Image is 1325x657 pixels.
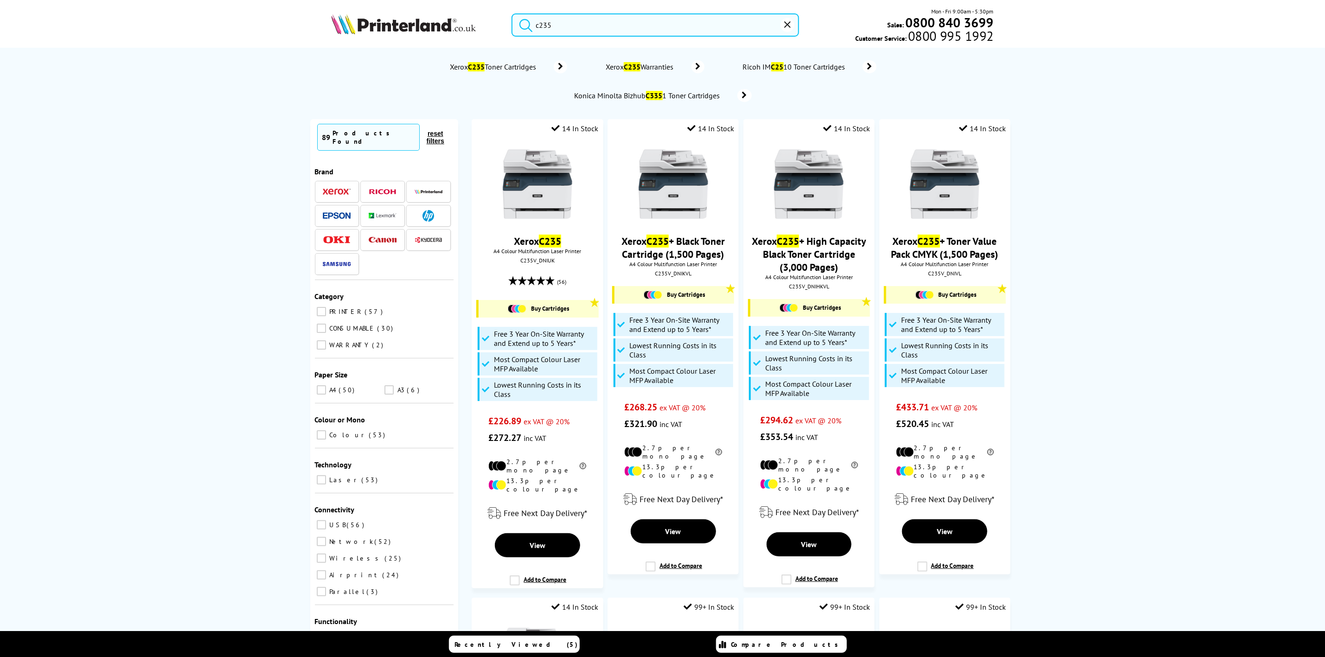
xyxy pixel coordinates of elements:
span: ex VAT @ 20% [931,403,977,412]
span: 57 [365,307,385,316]
span: Brand [315,167,334,176]
div: Products Found [333,129,415,146]
div: modal_delivery [884,486,1006,512]
div: C235V_DNIHKVL [750,283,868,290]
div: C235V_DNIVL [886,270,1004,277]
span: A3 [395,386,406,394]
img: Cartridges [780,304,798,312]
a: Buy Cartridges [891,291,1001,299]
span: Xerox Warranties [604,62,678,71]
img: HP [422,210,434,222]
a: View [767,532,852,556]
li: 2.7p per mono page [488,458,586,474]
span: Lowest Running Costs in its Class [901,341,1002,359]
span: A4 Colour Multifunction Laser Printer [476,248,598,255]
span: 6 [407,386,422,394]
li: 2.7p per mono page [624,444,722,460]
li: 13.3p per colour page [896,463,994,479]
span: CONSUMABLE [327,324,377,332]
a: Buy Cartridges [619,291,730,299]
span: A4 [327,386,338,394]
button: reset filters [420,129,451,145]
span: Laser [327,476,361,484]
img: Printerland [415,189,442,194]
span: Free Next Day Delivery* [775,507,859,517]
mark: C235 [918,235,940,248]
div: 99+ In Stock [819,602,870,612]
div: 99+ In Stock [955,602,1006,612]
span: A4 Colour Multifunction Laser Printer [748,274,870,281]
a: View [495,533,580,557]
span: 0800 995 1992 [907,32,993,40]
span: View [801,540,817,549]
a: Buy Cartridges [483,305,594,313]
span: Category [315,292,344,301]
span: Wireless [327,554,384,562]
div: modal_delivery [476,500,598,526]
img: Xerox-C235-Front-Main-Small.jpg [503,149,572,219]
span: Most Compact Colour Laser MFP Available [901,366,1002,385]
span: Free 3 Year On-Site Warranty and Extend up to 5 Years* [494,329,595,348]
span: inc VAT [795,433,818,442]
span: Customer Service: [855,32,993,43]
a: 0800 840 3699 [904,18,994,27]
input: WARRANTY 2 [317,340,326,350]
span: Xerox Toner Cartridges [448,62,540,71]
div: 14 In Stock [687,124,734,133]
span: Most Compact Colour Laser MFP Available [765,379,866,398]
a: Printerland Logo [331,14,500,36]
input: A3 6 [384,385,394,395]
a: View [902,519,987,543]
a: Ricoh IMC2510 Toner Cartridges [742,60,877,73]
span: Network [327,537,374,546]
li: 2.7p per mono page [760,457,858,473]
img: Xerox [323,188,351,195]
li: 2.7p per mono page [896,444,994,460]
span: Airprint [327,571,382,579]
span: 52 [375,537,393,546]
span: ex VAT @ 20% [524,417,570,426]
input: Colour 53 [317,430,326,440]
span: Buy Cartridges [531,305,569,313]
span: £433.71 [896,401,929,413]
mark: C25 [771,62,784,71]
span: inc VAT [524,434,546,443]
mark: C235 [624,62,640,71]
a: XeroxC235Toner Cartridges [448,60,567,73]
span: Technology [315,460,352,469]
div: 14 In Stock [552,124,599,133]
mark: C335 [646,91,663,100]
span: Compare Products [731,640,844,649]
input: Network 52 [317,537,326,546]
span: View [937,527,953,536]
span: inc VAT [931,420,954,429]
span: £353.54 [760,431,793,443]
span: 30 [378,324,396,332]
input: Parallel 3 [317,587,326,596]
span: Free Next Day Delivery* [911,494,995,504]
span: ex VAT @ 20% [659,403,705,412]
span: 25 [385,554,403,562]
img: Cartridges [915,291,934,299]
span: WARRANTY [327,341,371,349]
span: Most Compact Colour Laser MFP Available [494,355,595,373]
input: Laser 53 [317,475,326,485]
img: Xerox-C235-Front-Main-Small.jpg [910,149,979,219]
span: £272.27 [488,432,521,444]
label: Add to Compare [510,575,566,593]
span: £321.90 [624,418,657,430]
span: Buy Cartridges [939,291,977,299]
span: 89 [322,133,331,142]
span: A4 Colour Multifunction Laser Printer [612,261,734,268]
div: 99+ In Stock [684,602,734,612]
div: modal_delivery [612,486,734,512]
div: 14 In Stock [552,602,599,612]
input: Search p [512,13,799,37]
span: Buy Cartridges [667,291,705,299]
div: modal_delivery [748,499,870,525]
input: Wireless 25 [317,554,326,563]
mark: C235 [646,235,669,248]
label: Add to Compare [917,561,974,579]
span: 24 [383,571,401,579]
span: 53 [362,476,380,484]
